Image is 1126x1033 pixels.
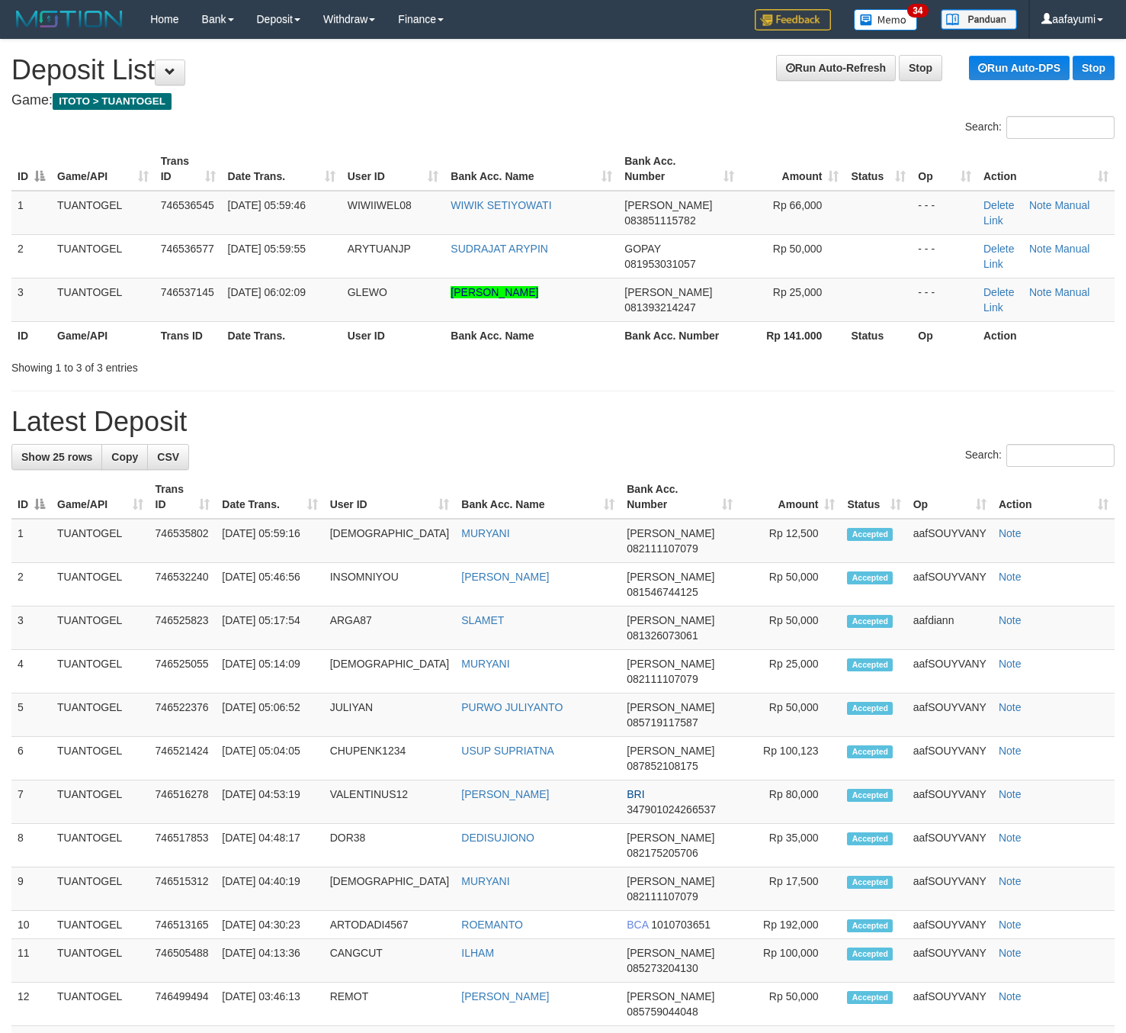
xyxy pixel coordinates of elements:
span: [DATE] 05:59:46 [228,199,306,211]
td: 746525055 [149,650,217,693]
img: Feedback.jpg [755,9,831,31]
a: Delete [983,199,1014,211]
td: 10 [11,911,51,939]
th: Date Trans. [222,321,342,349]
td: INSOMNIYOU [324,563,456,607]
td: Rp 80,000 [739,780,841,824]
span: Accepted [847,745,893,758]
label: Search: [965,444,1115,467]
a: Show 25 rows [11,444,102,470]
td: TUANTOGEL [51,983,149,1026]
span: [PERSON_NAME] [624,199,712,211]
span: [DATE] 06:02:09 [228,286,306,298]
a: Note [999,832,1022,844]
a: PURWO JULIYANTO [461,701,563,713]
a: Note [999,701,1022,713]
td: ARGA87 [324,607,456,650]
a: Stop [899,55,942,81]
a: Note [1029,286,1052,298]
td: aafSOUYVANY [907,519,993,563]
span: Show 25 rows [21,451,92,463]
td: 9 [11,867,51,911]
td: aafSOUYVANY [907,911,993,939]
td: Rp 35,000 [739,824,841,867]
a: Note [999,745,1022,757]
a: [PERSON_NAME] [461,990,549,1002]
td: 746505488 [149,939,217,983]
span: [PERSON_NAME] [627,571,714,583]
a: Manual Link [983,286,1089,314]
th: Date Trans.: activate to sort column ascending [216,475,323,519]
span: GLEWO [348,286,387,298]
td: [DATE] 05:14:09 [216,650,323,693]
a: Stop [1073,56,1115,80]
span: WIWIIWEL08 [348,199,412,211]
span: Accepted [847,658,893,671]
a: ROEMANTO [461,919,523,931]
td: TUANTOGEL [51,780,149,824]
td: aafSOUYVANY [907,563,993,607]
td: [DATE] 04:30:23 [216,911,323,939]
td: TUANTOGEL [51,191,155,235]
td: 746515312 [149,867,217,911]
span: Copy 085273204130 to clipboard [627,962,698,974]
th: User ID [342,321,445,349]
a: MURYANI [461,658,509,670]
a: Note [999,947,1022,959]
td: VALENTINUS12 [324,780,456,824]
img: panduan.png [941,9,1017,30]
a: MURYANI [461,875,509,887]
h4: Game: [11,93,1115,108]
th: ID: activate to sort column descending [11,147,51,191]
span: Accepted [847,991,893,1004]
span: Accepted [847,528,893,541]
span: 746537145 [161,286,214,298]
div: Showing 1 to 3 of 3 entries [11,354,457,375]
a: Copy [101,444,148,470]
span: Accepted [847,948,893,961]
span: Rp 66,000 [773,199,823,211]
td: Rp 12,500 [739,519,841,563]
td: aafSOUYVANY [907,867,993,911]
td: [DATE] 03:46:13 [216,983,323,1026]
span: Copy 083851115782 to clipboard [624,214,695,227]
span: Copy 081393214247 to clipboard [624,301,695,314]
td: JULIYAN [324,693,456,737]
span: Copy 082111107079 to clipboard [627,542,698,555]
a: Note [999,990,1022,1002]
span: Copy 347901024266537 to clipboard [627,803,716,816]
th: Bank Acc. Number [618,321,740,349]
td: [DATE] 04:13:36 [216,939,323,983]
th: Bank Acc. Name [444,321,618,349]
td: ARTODADI4567 [324,911,456,939]
td: CANGCUT [324,939,456,983]
span: [PERSON_NAME] [627,990,714,1002]
span: Accepted [847,876,893,889]
td: [DEMOGRAPHIC_DATA] [324,519,456,563]
th: Trans ID: activate to sort column ascending [149,475,217,519]
td: [DATE] 05:04:05 [216,737,323,780]
a: USUP SUPRIATNA [461,745,554,757]
span: ARYTUANJP [348,243,411,255]
h1: Deposit List [11,55,1115,85]
th: Action: activate to sort column ascending [977,147,1115,191]
td: [DATE] 04:53:19 [216,780,323,824]
td: - - - [912,191,977,235]
a: Run Auto-DPS [969,56,1070,80]
span: ITOTO > TUANTOGEL [53,93,172,110]
a: [PERSON_NAME] [451,286,538,298]
th: Op: activate to sort column ascending [912,147,977,191]
img: Button%20Memo.svg [854,9,918,31]
span: Copy 081953031057 to clipboard [624,258,695,270]
td: 8 [11,824,51,867]
td: 746499494 [149,983,217,1026]
td: - - - [912,278,977,321]
span: [PERSON_NAME] [627,832,714,844]
td: TUANTOGEL [51,234,155,278]
td: [DATE] 04:48:17 [216,824,323,867]
span: Copy 087852108175 to clipboard [627,760,698,772]
span: Copy 081326073061 to clipboard [627,629,698,642]
a: Note [1029,243,1052,255]
td: TUANTOGEL [51,737,149,780]
span: Rp 25,000 [773,286,823,298]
